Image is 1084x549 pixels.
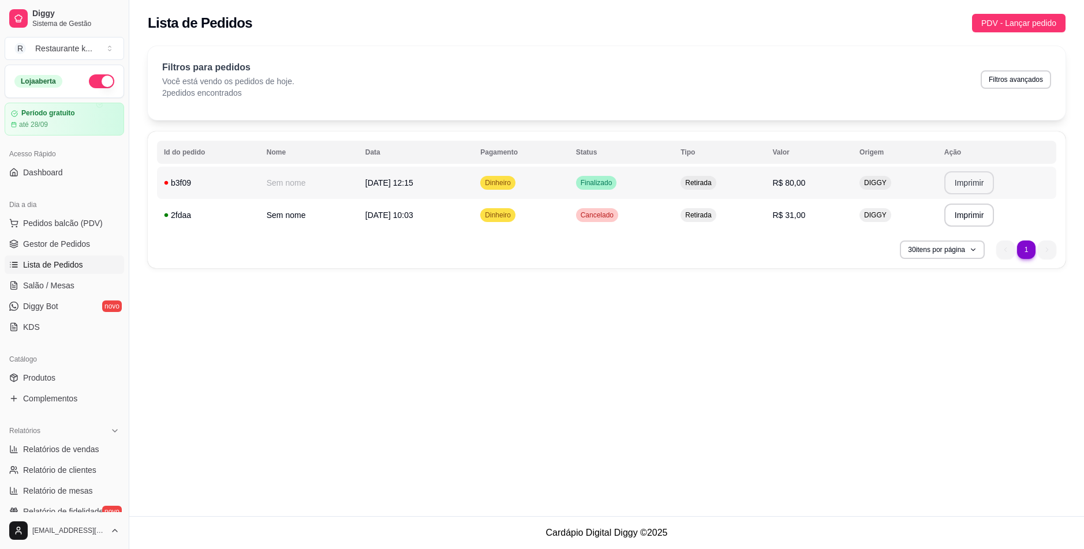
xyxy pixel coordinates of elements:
[5,440,124,458] a: Relatórios de vendas
[23,321,40,333] span: KDS
[5,517,124,544] button: [EMAIL_ADDRESS][DOMAIN_NAME]
[981,17,1056,29] span: PDV - Lançar pedido
[23,300,58,312] span: Diggy Bot
[162,61,294,74] p: Filtros para pedidos
[937,141,1056,164] th: Ação
[578,210,616,220] span: Cancelado
[23,485,93,497] span: Relatório de mesas
[260,167,358,199] td: Sem nome
[365,178,413,187] span: [DATE] 12:15
[5,5,124,32] a: DiggySistema de Gestão
[5,214,124,232] button: Pedidos balcão (PDV)
[32,526,106,535] span: [EMAIL_ADDRESS][DOMAIN_NAME]
[358,141,474,164] th: Data
[23,393,77,404] span: Complementos
[23,372,55,383] span: Produtos
[5,163,124,182] a: Dashboard
[483,210,513,220] span: Dinheiro
[19,120,48,129] article: até 28/09
[674,141,765,164] th: Tipo
[5,389,124,408] a: Complementos
[35,43,92,54] div: Restaurante k ...
[23,506,103,517] span: Relatório de fidelidade
[772,210,805,220] span: R$ 31,00
[23,167,63,178] span: Dashboard
[89,74,114,88] button: Alterar Status
[683,178,713,187] span: Retirada
[5,350,124,368] div: Catálogo
[578,178,615,187] span: Finalizado
[23,217,103,229] span: Pedidos balcão (PDV)
[260,199,358,231] td: Sem nome
[862,210,889,220] span: DIGGY
[23,443,99,455] span: Relatórios de vendas
[683,210,713,220] span: Retirada
[9,426,40,435] span: Relatórios
[5,103,124,136] a: Período gratuitoaté 28/09
[944,204,995,227] button: Imprimir
[5,368,124,387] a: Produtos
[23,464,96,476] span: Relatório de clientes
[5,461,124,479] a: Relatório de clientes
[981,70,1051,89] button: Filtros avançados
[23,259,83,270] span: Lista de Pedidos
[148,14,252,32] h2: Lista de Pedidos
[5,276,124,295] a: Salão / Mesas
[5,482,124,500] a: Relatório de mesas
[164,209,253,221] div: 2fdaa
[365,210,413,220] span: [DATE] 10:03
[944,171,995,194] button: Imprimir
[765,141,853,164] th: Valor
[5,318,124,336] a: KDS
[1017,240,1036,259] li: pagination item 1 active
[5,37,124,60] button: Select a team
[853,141,937,164] th: Origem
[473,141,569,164] th: Pagamento
[32,9,119,19] span: Diggy
[5,502,124,521] a: Relatório de fidelidadenovo
[157,141,260,164] th: Id do pedido
[5,195,124,214] div: Dia a dia
[972,14,1066,32] button: PDV - Lançar pedido
[164,177,253,189] div: b3f09
[900,240,985,259] button: 30itens por página
[162,87,294,99] p: 2 pedidos encontrados
[14,43,26,54] span: R
[5,297,124,315] a: Diggy Botnovo
[14,75,62,88] div: Loja aberta
[23,280,74,291] span: Salão / Mesas
[5,255,124,274] a: Lista de Pedidos
[32,19,119,28] span: Sistema de Gestão
[129,516,1084,549] footer: Cardápio Digital Diggy © 2025
[162,76,294,87] p: Você está vendo os pedidos de hoje.
[772,178,805,187] span: R$ 80,00
[483,178,513,187] span: Dinheiro
[990,235,1062,265] nav: pagination navigation
[260,141,358,164] th: Nome
[21,109,75,118] article: Período gratuito
[5,235,124,253] a: Gestor de Pedidos
[569,141,674,164] th: Status
[23,238,90,250] span: Gestor de Pedidos
[862,178,889,187] span: DIGGY
[5,145,124,163] div: Acesso Rápido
